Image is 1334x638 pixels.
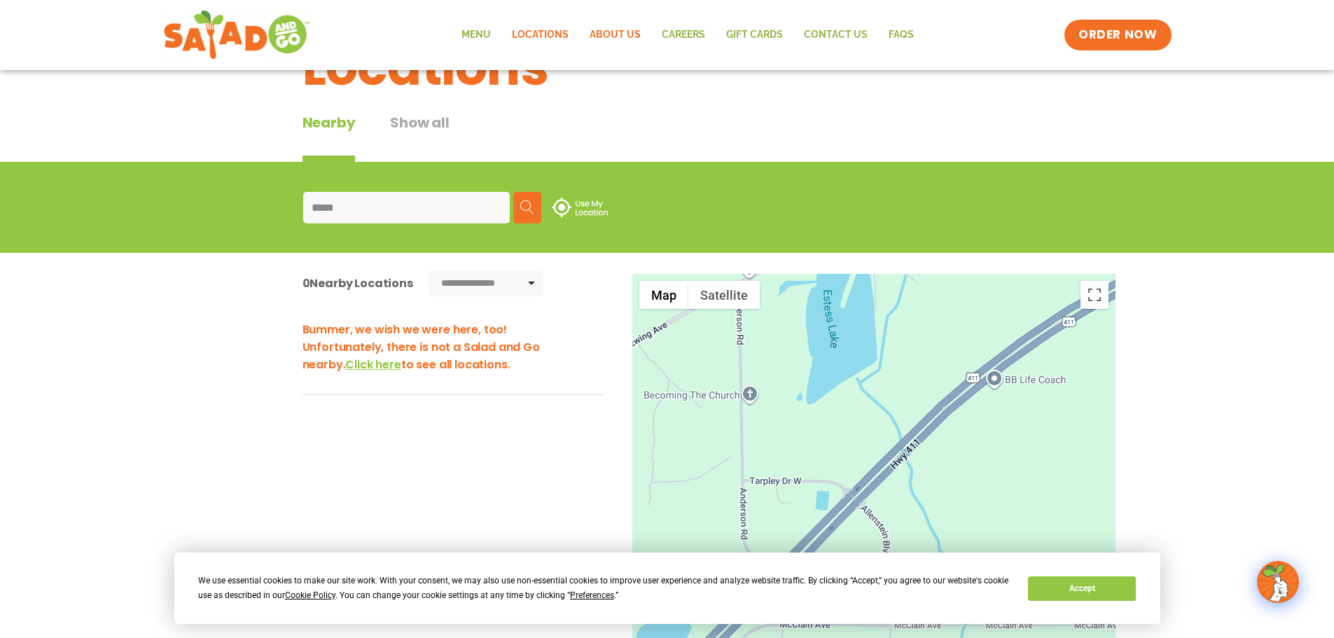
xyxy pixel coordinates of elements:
[1078,27,1157,43] span: ORDER NOW
[1064,20,1171,50] a: ORDER NOW
[451,19,924,51] nav: Menu
[303,321,604,373] h3: Bummer, we wish we were here, too! Unfortunately, there is not a Salad and Go nearby. to see all ...
[501,19,579,51] a: Locations
[163,7,311,63] img: new-SAG-logo-768×292
[651,19,716,51] a: Careers
[793,19,878,51] a: Contact Us
[303,112,485,162] div: Tabbed content
[285,590,335,600] span: Cookie Policy
[390,112,449,162] button: Show all
[451,19,501,51] a: Menu
[1081,281,1109,309] button: Toggle fullscreen view
[303,112,356,162] div: Nearby
[1028,576,1136,601] button: Accept
[1258,562,1298,602] img: wpChatIcon
[520,200,534,214] img: search.svg
[688,281,760,309] button: Show satellite imagery
[198,574,1011,603] div: We use essential cookies to make our site work. With your consent, we may also use non-essential ...
[303,275,310,291] span: 0
[303,275,413,292] div: Nearby Locations
[570,590,614,600] span: Preferences
[552,197,608,217] img: use-location.svg
[878,19,924,51] a: FAQs
[345,356,401,373] span: Click here
[639,281,688,309] button: Show street map
[716,19,793,51] a: GIFT CARDS
[174,553,1160,624] div: Cookie Consent Prompt
[579,19,651,51] a: About Us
